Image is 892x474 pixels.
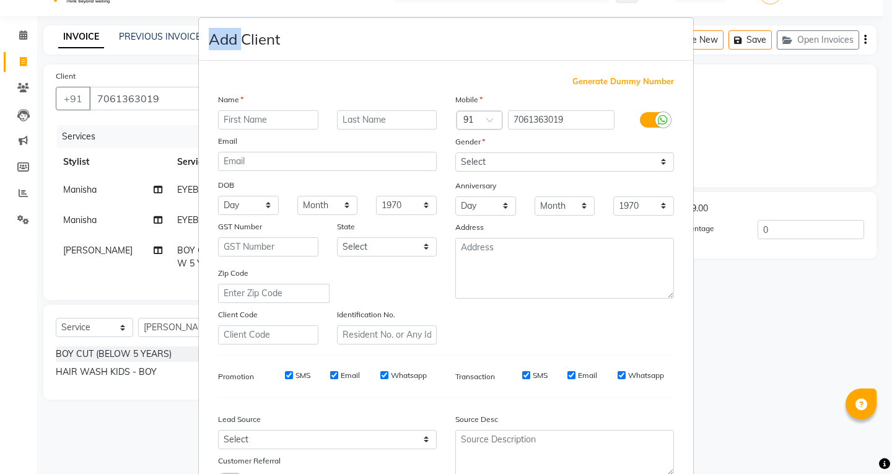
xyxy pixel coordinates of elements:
[218,268,248,279] label: Zip Code
[218,284,330,303] input: Enter Zip Code
[218,136,237,147] label: Email
[337,221,355,232] label: State
[218,455,281,467] label: Customer Referral
[341,370,360,381] label: Email
[218,221,262,232] label: GST Number
[455,371,495,382] label: Transaction
[218,237,318,257] input: GST Number
[455,136,485,147] label: Gender
[578,370,597,381] label: Email
[508,110,615,129] input: Mobile
[218,94,243,105] label: Name
[391,370,427,381] label: Whatsapp
[218,180,234,191] label: DOB
[218,309,258,320] label: Client Code
[218,414,261,425] label: Lead Source
[455,414,498,425] label: Source Desc
[337,110,437,129] input: Last Name
[337,325,437,345] input: Resident No. or Any Id
[218,110,318,129] input: First Name
[455,222,484,233] label: Address
[572,76,674,88] span: Generate Dummy Number
[628,370,664,381] label: Whatsapp
[209,28,280,50] h4: Add Client
[455,94,483,105] label: Mobile
[533,370,548,381] label: SMS
[455,180,496,191] label: Anniversary
[295,370,310,381] label: SMS
[218,152,437,171] input: Email
[337,309,395,320] label: Identification No.
[218,371,254,382] label: Promotion
[218,325,318,345] input: Client Code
